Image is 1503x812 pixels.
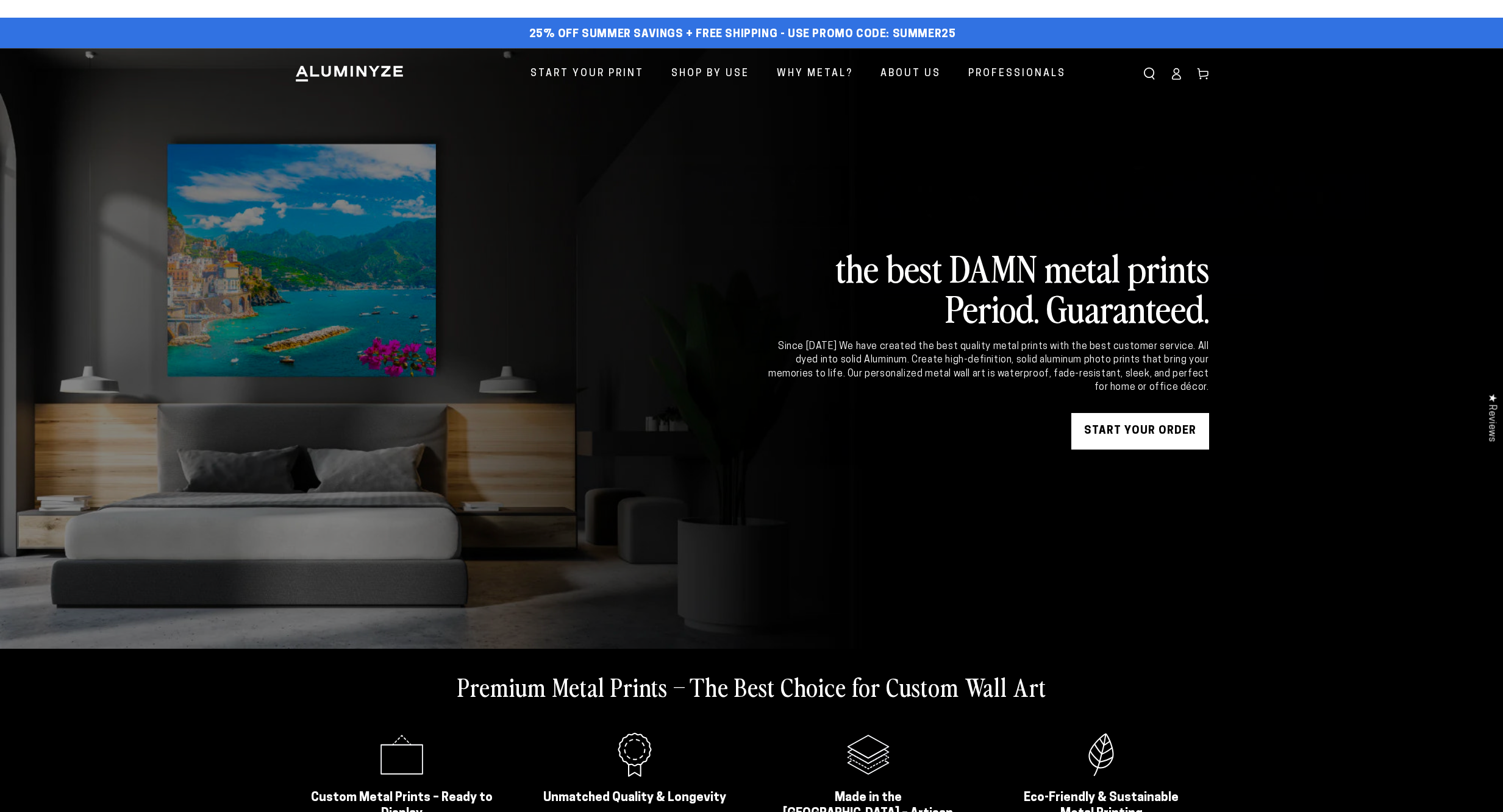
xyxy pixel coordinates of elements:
span: About Us [880,65,941,83]
summary: Search our site [1136,60,1163,87]
span: 25% off Summer Savings + Free Shipping - Use Promo Code: SUMMER25 [529,28,956,41]
a: Why Metal? [768,58,862,90]
h2: the best DAMN metal prints Period. Guaranteed. [766,247,1209,328]
a: Start Your Print [521,58,653,90]
img: Aluminyze [295,65,404,83]
span: Why Metal? [777,65,853,83]
a: Professionals [959,58,1075,90]
div: Since [DATE] We have created the best quality metal prints with the best customer service. All dy... [766,340,1209,395]
h2: Unmatched Quality & Longevity [543,790,727,806]
h2: Premium Metal Prints – The Best Choice for Custom Wall Art [457,671,1046,702]
a: Shop By Use [662,58,759,90]
span: Shop By Use [671,65,749,83]
span: Start Your Print [530,65,644,83]
div: Click to open Judge.me floating reviews tab [1480,384,1503,451]
a: START YOUR Order [1071,413,1209,450]
span: Professionals [968,65,1066,83]
a: About Us [871,58,950,90]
